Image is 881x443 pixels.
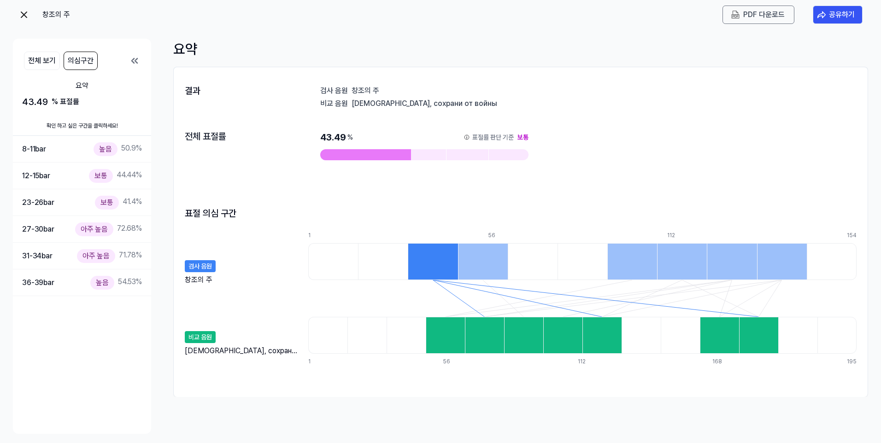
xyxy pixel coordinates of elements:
div: 43.49 [320,131,529,144]
div: 23-26 bar [22,197,54,209]
button: 전체 보기 [24,52,60,70]
div: 아주 높음 [77,249,115,262]
div: 1 [308,357,347,366]
div: 1 [308,231,358,239]
div: 43.49 [22,95,142,109]
div: 요약 [173,39,868,59]
div: PDF 다운로드 [743,9,785,21]
div: 31-34 bar [22,250,53,262]
div: 41.4 % [95,196,142,209]
div: 보통 [517,131,529,144]
div: 112 [667,231,717,239]
div: 56 [443,357,482,366]
div: 확인 하고 싶은 구간을 클릭하세요! [13,116,151,136]
img: exit [18,9,29,20]
div: 27-30 bar [22,223,54,235]
div: % [347,131,353,144]
button: 공유하기 [813,6,863,24]
button: 표절률 판단 기준보통 [463,131,529,144]
div: 창조의 주 [352,86,857,95]
div: 44.44 % [89,169,142,182]
div: 창조의 주 [42,9,135,20]
div: 50.9 % [94,142,142,156]
div: [DEMOGRAPHIC_DATA], сохрани от войны [352,99,857,108]
div: % 표절률 [52,96,79,107]
div: 56 [488,231,538,239]
div: 창조의 주 [185,274,212,283]
div: 12-15 bar [22,170,50,182]
div: 보통 [89,169,113,182]
h2: 표절 의심 구간 [185,206,236,220]
div: 36-39 bar [22,277,54,289]
div: 비교 음원 [320,99,348,108]
div: 71.78 % [77,249,142,262]
div: 154 [847,231,857,239]
img: PDF Download [731,11,740,19]
img: information [463,134,470,141]
div: 검사 음원 [185,260,216,272]
button: 의심구간 [64,52,98,70]
div: 195 [847,357,857,366]
button: 요약43.49 % 표절률 [13,74,151,116]
div: 112 [578,357,617,366]
div: 8-11 bar [22,143,46,155]
button: PDF 다운로드 [729,9,787,20]
div: [DEMOGRAPHIC_DATA], сохрани от войны [185,345,299,356]
div: 공유하기 [829,9,855,21]
div: 높음 [94,142,117,156]
div: 검사 음원 [320,86,348,95]
div: 168 [712,357,752,366]
div: 54.53 % [90,276,142,289]
div: 72.68 % [75,222,142,236]
div: 높음 [90,276,114,289]
div: 전체 표절률 [185,131,276,143]
div: 아주 높음 [75,222,113,236]
div: 요약 [22,80,142,91]
div: 표절률 판단 기준 [472,131,514,144]
div: 보통 [95,196,119,209]
div: 비교 음원 [185,331,216,343]
img: share [817,10,826,19]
